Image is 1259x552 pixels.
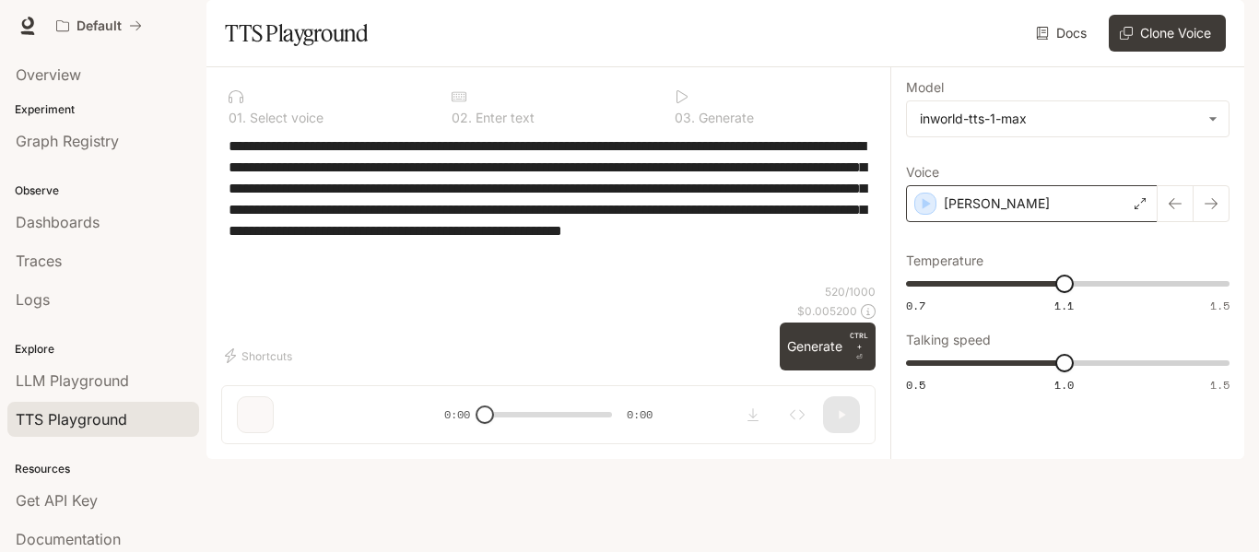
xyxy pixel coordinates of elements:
span: 0.7 [906,298,925,313]
span: 0.5 [906,377,925,393]
div: inworld-tts-1-max [907,101,1229,136]
p: Default [76,18,122,34]
p: Generate [695,112,754,124]
p: 0 2 . [452,112,472,124]
h1: TTS Playground [225,15,368,52]
span: 1.1 [1054,298,1074,313]
p: 0 1 . [229,112,246,124]
p: Voice [906,166,939,179]
p: Model [906,81,944,94]
p: Temperature [906,254,983,267]
p: [PERSON_NAME] [944,194,1050,213]
p: ⏎ [850,330,868,363]
p: Enter text [472,112,535,124]
p: Select voice [246,112,324,124]
p: Talking speed [906,334,991,346]
span: 1.5 [1210,377,1230,393]
button: All workspaces [48,7,150,44]
p: 0 3 . [675,112,695,124]
button: Shortcuts [221,341,300,370]
div: inworld-tts-1-max [920,110,1199,128]
button: GenerateCTRL +⏎ [780,323,876,370]
a: Docs [1032,15,1094,52]
p: CTRL + [850,330,868,352]
span: 1.5 [1210,298,1230,313]
button: Clone Voice [1109,15,1226,52]
span: 1.0 [1054,377,1074,393]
